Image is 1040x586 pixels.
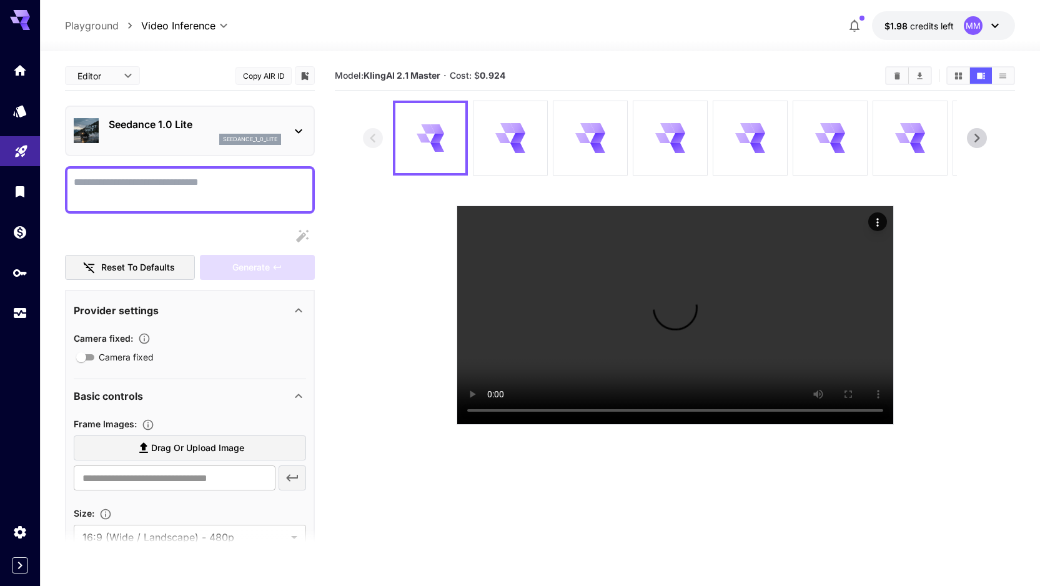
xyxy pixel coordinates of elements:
[223,135,277,144] p: seedance_1_0_lite
[74,508,94,519] span: Size :
[364,70,440,81] b: KlingAI 2.1 Master
[884,19,954,32] div: $1.97728
[450,70,505,81] span: Cost: $
[872,11,1015,40] button: $1.97728MM
[884,21,910,31] span: $1.98
[12,103,27,119] div: Models
[74,333,133,344] span: Camera fixed :
[910,21,954,31] span: credits left
[74,435,306,461] label: Drag or upload image
[94,508,117,520] button: Adjust the dimensions of the generated image by specifying its width and height in pixels, or sel...
[65,18,119,33] a: Playground
[235,67,292,85] button: Copy AIR ID
[77,69,116,82] span: Editor
[137,419,159,431] button: Upload frame images.
[109,117,281,132] p: Seedance 1.0 Lite
[12,265,27,281] div: API Keys
[151,440,244,456] span: Drag or upload image
[946,66,1015,85] div: Show media in grid viewShow media in video viewShow media in list view
[12,305,27,321] div: Usage
[65,18,141,33] nav: breadcrumb
[74,381,306,411] div: Basic controls
[14,139,29,155] div: Playground
[74,295,306,325] div: Provider settings
[12,224,27,240] div: Wallet
[74,112,306,150] div: Seedance 1.0 Liteseedance_1_0_lite
[886,67,908,84] button: Clear All
[964,16,983,35] div: MM
[12,557,28,574] button: Expand sidebar
[970,67,992,84] button: Show media in video view
[12,184,27,199] div: Library
[885,66,932,85] div: Clear AllDownload All
[99,350,154,364] span: Camera fixed
[909,67,931,84] button: Download All
[443,68,447,83] p: ·
[948,67,969,84] button: Show media in grid view
[74,303,159,318] p: Provider settings
[141,18,215,33] span: Video Inference
[74,389,143,404] p: Basic controls
[74,419,137,429] span: Frame Images :
[480,70,505,81] b: 0.924
[12,62,27,78] div: Home
[868,212,887,231] div: Actions
[65,255,195,281] button: Reset to defaults
[335,70,440,81] span: Model:
[12,524,27,540] div: Settings
[299,68,310,83] button: Add to library
[992,67,1014,84] button: Show media in list view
